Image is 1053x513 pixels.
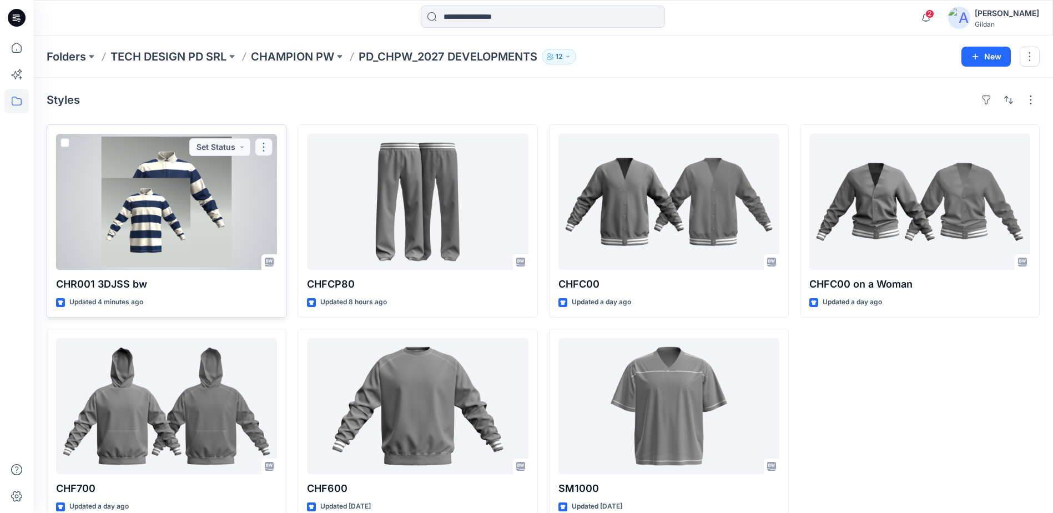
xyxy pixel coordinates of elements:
[823,296,882,308] p: Updated a day ago
[572,501,622,512] p: Updated [DATE]
[558,481,779,496] p: SM1000
[809,276,1030,292] p: CHFC00 on a Woman
[558,338,779,474] a: SM1000
[307,338,528,474] a: CHF600
[961,47,1011,67] button: New
[56,276,277,292] p: CHR001 3DJSS bw
[56,481,277,496] p: CHF700
[251,49,334,64] a: CHAMPION PW
[558,276,779,292] p: CHFC00
[69,296,143,308] p: Updated 4 minutes ago
[925,9,934,18] span: 2
[572,296,631,308] p: Updated a day ago
[47,49,86,64] a: Folders
[975,7,1039,20] div: [PERSON_NAME]
[359,49,537,64] p: PD_CHPW_2027 DEVELOPMENTS
[307,134,528,270] a: CHFCP80
[975,20,1039,28] div: Gildan
[56,338,277,474] a: CHF700
[809,134,1030,270] a: CHFC00 on a Woman
[69,501,129,512] p: Updated a day ago
[307,276,528,292] p: CHFCP80
[110,49,226,64] a: TECH DESIGN PD SRL
[47,93,80,107] h4: Styles
[948,7,970,29] img: avatar
[556,51,562,63] p: 12
[558,134,779,270] a: CHFC00
[320,501,371,512] p: Updated [DATE]
[307,481,528,496] p: CHF600
[320,296,387,308] p: Updated 8 hours ago
[542,49,576,64] button: 12
[56,134,277,270] a: CHR001 3DJSS bw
